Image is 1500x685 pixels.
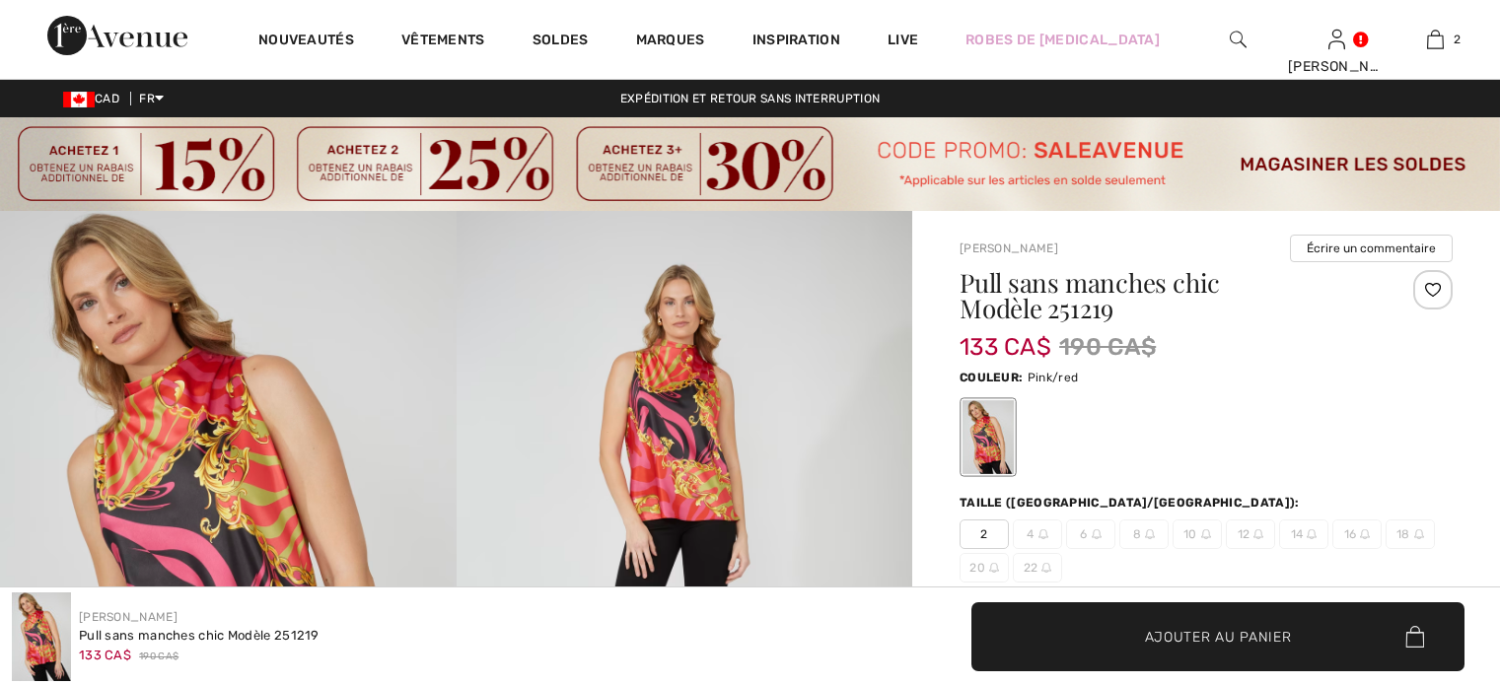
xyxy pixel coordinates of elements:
[1028,371,1078,384] span: Pink/red
[1387,28,1483,51] a: 2
[960,494,1304,512] div: Taille ([GEOGRAPHIC_DATA]/[GEOGRAPHIC_DATA]):
[1405,626,1424,648] img: Bag.svg
[1279,519,1328,549] span: 14
[1173,519,1222,549] span: 10
[63,92,127,105] span: CAD
[1290,235,1453,262] button: Écrire un commentaire
[139,650,179,664] span: 190 CA$
[1041,563,1051,573] img: ring-m.svg
[1092,529,1102,539] img: ring-m.svg
[636,32,705,52] a: Marques
[1360,529,1370,539] img: ring-m.svg
[1145,626,1292,647] span: Ajouter au panier
[752,32,840,52] span: Inspiration
[989,563,999,573] img: ring-m.svg
[960,313,1051,361] span: 133 CA$
[1201,529,1211,539] img: ring-m.svg
[12,592,71,681] img: Pull Sans Manches Chic mod&egrave;le 251219
[79,648,131,662] span: 133 CA$
[139,92,164,105] span: FR
[1414,529,1424,539] img: ring-m.svg
[533,32,589,52] a: Soldes
[1386,519,1435,549] span: 18
[965,30,1160,50] a: Robes de [MEDICAL_DATA]
[960,553,1009,582] span: 20
[1230,28,1247,51] img: recherche
[1332,519,1382,549] span: 16
[960,371,1023,384] span: Couleur:
[401,32,485,52] a: Vêtements
[79,610,178,624] a: [PERSON_NAME]
[63,92,95,107] img: Canadian Dollar
[258,32,354,52] a: Nouveautés
[960,241,1058,255] a: [PERSON_NAME]
[1288,56,1385,77] div: [PERSON_NAME]
[971,602,1464,671] button: Ajouter au panier
[1013,553,1062,582] span: 22
[1013,519,1062,549] span: 4
[1119,519,1169,549] span: 8
[963,400,1014,474] div: Pink/red
[1307,529,1317,539] img: ring-m.svg
[1059,329,1156,365] span: 190 CA$
[960,270,1371,321] h1: Pull sans manches chic Modèle 251219
[1226,519,1275,549] span: 12
[1328,28,1345,51] img: Mes infos
[1454,31,1461,48] span: 2
[47,16,187,55] img: 1ère Avenue
[79,626,320,646] div: Pull sans manches chic Modèle 251219
[1427,28,1444,51] img: Mon panier
[1066,519,1115,549] span: 6
[1253,529,1263,539] img: ring-m.svg
[1038,529,1048,539] img: ring-m.svg
[960,519,1009,549] span: 2
[888,30,918,50] a: Live
[1328,30,1345,48] a: Se connecter
[1145,529,1155,539] img: ring-m.svg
